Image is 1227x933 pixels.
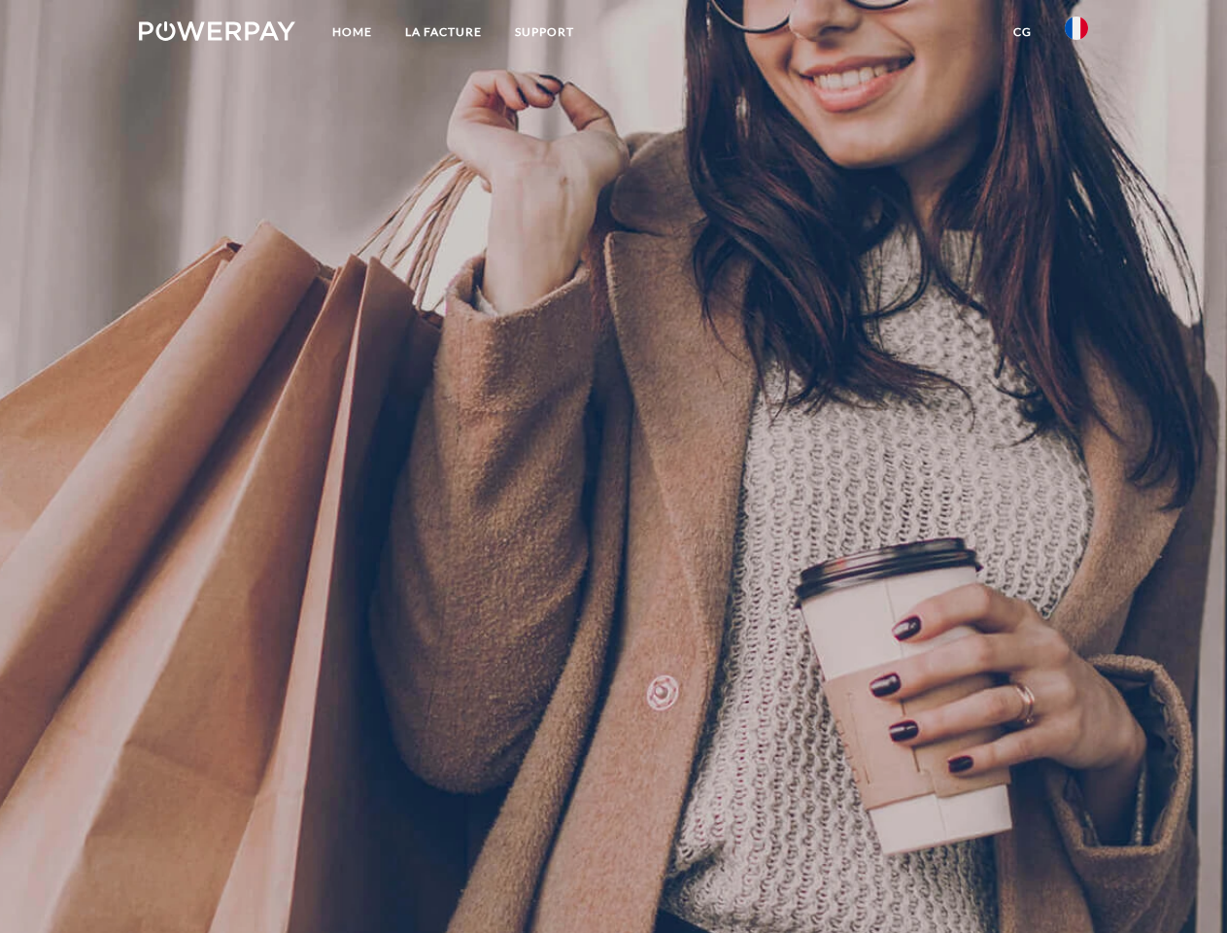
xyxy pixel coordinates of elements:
[316,15,389,50] a: Home
[1065,17,1088,40] img: fr
[389,15,498,50] a: LA FACTURE
[139,21,295,41] img: logo-powerpay-white.svg
[997,15,1048,50] a: CG
[498,15,591,50] a: Support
